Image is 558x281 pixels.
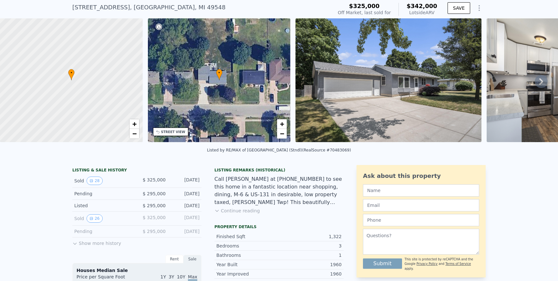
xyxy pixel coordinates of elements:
[363,214,479,226] input: Phone
[214,224,344,229] div: Property details
[171,214,200,223] div: [DATE]
[171,202,200,209] div: [DATE]
[405,257,479,271] div: This site is protected by reCAPTCHA and the Google and apply.
[295,18,481,142] img: Sale: 167215698 Parcel: 52905927
[473,2,486,15] button: Show Options
[338,9,391,16] div: Off Market, last sold for
[143,215,166,220] span: $ 325,000
[68,69,75,80] div: •
[216,271,279,277] div: Year Improved
[143,203,166,208] span: $ 295,000
[74,228,132,235] div: Pending
[448,2,470,14] button: SAVE
[160,274,166,279] span: 1Y
[363,199,479,211] input: Email
[161,130,185,134] div: STREET VIEW
[216,70,222,76] span: •
[169,274,174,279] span: 3Y
[132,130,136,138] span: −
[171,228,200,235] div: [DATE]
[417,262,438,266] a: Privacy Policy
[363,171,479,180] div: Ask about this property
[74,177,132,185] div: Sold
[87,177,102,185] button: View historical data
[74,190,132,197] div: Pending
[445,262,471,266] a: Terms of Service
[129,119,139,129] a: Zoom in
[77,267,197,274] div: Houses Median Sale
[183,255,201,263] div: Sale
[279,233,342,240] div: 1,322
[72,3,225,12] div: [STREET_ADDRESS] , [GEOGRAPHIC_DATA] , MI 49548
[188,274,197,281] span: Max
[279,261,342,268] div: 1960
[74,202,132,209] div: Listed
[72,168,201,174] div: LISTING & SALE HISTORY
[143,177,166,182] span: $ 325,000
[87,214,102,223] button: View historical data
[277,129,287,139] a: Zoom out
[280,120,284,128] span: +
[216,243,279,249] div: Bedrooms
[407,3,437,9] span: $342,000
[363,184,479,197] input: Name
[74,214,132,223] div: Sold
[171,190,200,197] div: [DATE]
[279,271,342,277] div: 1960
[143,191,166,196] span: $ 295,000
[177,274,185,279] span: 10Y
[72,237,121,247] button: Show more history
[214,208,260,214] button: Continue reading
[171,177,200,185] div: [DATE]
[214,168,344,173] div: Listing Remarks (Historical)
[279,243,342,249] div: 3
[280,130,284,138] span: −
[68,70,75,76] span: •
[165,255,183,263] div: Rent
[216,252,279,258] div: Bathrooms
[363,258,402,269] button: Submit
[407,9,437,16] div: Lotside ARV
[216,69,222,80] div: •
[349,3,380,9] span: $325,000
[207,148,351,152] div: Listed by RE/MAX of [GEOGRAPHIC_DATA] (Stndl) (RealSource #70483069)
[129,129,139,139] a: Zoom out
[132,120,136,128] span: +
[216,233,279,240] div: Finished Sqft
[279,252,342,258] div: 1
[216,261,279,268] div: Year Built
[143,229,166,234] span: $ 295,000
[277,119,287,129] a: Zoom in
[214,175,344,206] div: Call [PERSON_NAME] at [PHONE_NUMBER] to see this home in a fantastic location near shopping, dini...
